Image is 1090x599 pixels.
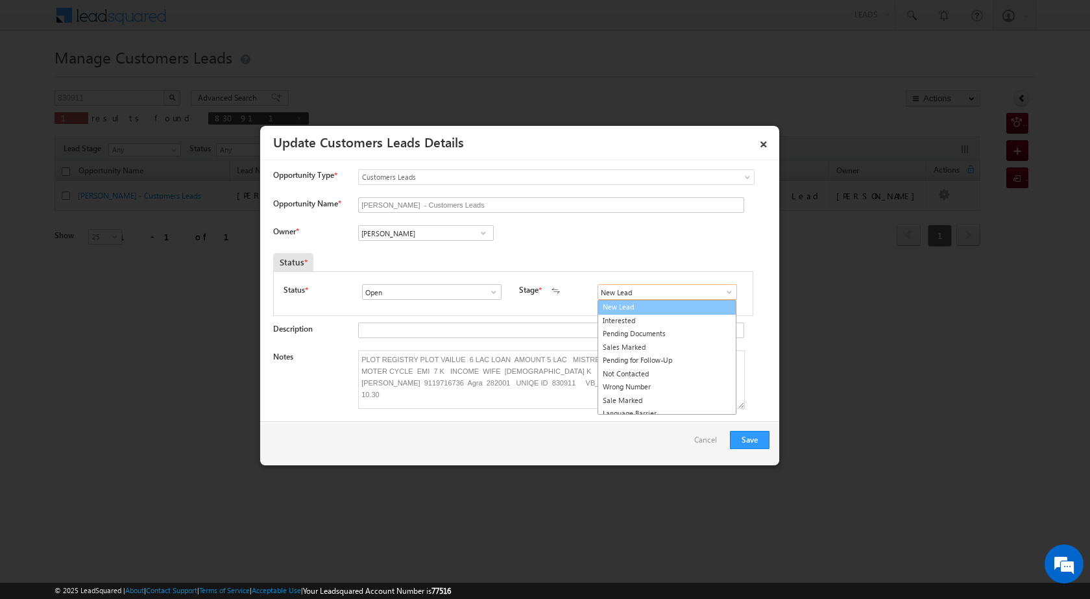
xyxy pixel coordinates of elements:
span: © 2025 LeadSquared | | | | | [54,585,451,597]
span: Opportunity Type [273,169,334,181]
a: Pending for Follow-Up [598,354,736,367]
a: Update Customers Leads Details [273,132,464,151]
input: Type to Search [598,284,737,300]
a: Cancel [694,431,723,456]
span: Customers Leads [359,171,701,183]
a: Show All Items [475,226,491,239]
a: Acceptable Use [252,586,301,594]
div: Status [273,253,313,271]
img: d_60004797649_company_0_60004797649 [22,68,54,85]
label: Description [273,324,313,334]
input: Type to Search [358,225,494,241]
label: Owner [273,226,298,236]
a: Customers Leads [358,169,755,185]
a: Pending Documents [598,327,736,341]
a: Terms of Service [199,586,250,594]
label: Notes [273,352,293,361]
a: Show All Items [482,286,498,299]
button: Save [730,431,769,449]
textarea: Type your message and hit 'Enter' [17,120,237,389]
em: Start Chat [176,400,236,417]
div: Chat with us now [67,68,218,85]
label: Opportunity Name [273,199,341,208]
a: × [753,130,775,153]
a: Interested [598,314,736,328]
a: Language Barrier [598,407,736,421]
a: Sales Marked [598,341,736,354]
a: Not Contacted [598,367,736,381]
a: Wrong Number [598,380,736,394]
a: About [125,586,144,594]
label: Status [284,284,305,296]
span: 77516 [431,586,451,596]
a: Contact Support [146,586,197,594]
label: Stage [519,284,539,296]
span: Your Leadsquared Account Number is [303,586,451,596]
input: Type to Search [362,284,502,300]
a: Sale Marked [598,394,736,408]
a: New Lead [598,300,736,315]
div: Minimize live chat window [213,6,244,38]
a: Show All Items [718,286,734,299]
